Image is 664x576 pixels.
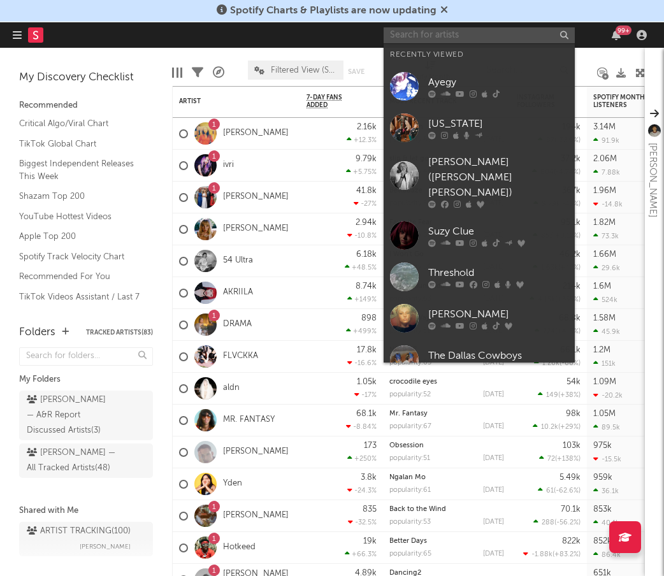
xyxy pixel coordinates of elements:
a: Back to the Wind [389,506,446,513]
div: 1.66M [593,250,616,259]
a: TikTok Global Chart [19,137,140,151]
div: 9.79k [356,155,377,163]
div: 86.4k [593,551,621,559]
div: My Folders [19,372,153,387]
div: +66.3 % [345,550,377,558]
div: [PERSON_NAME] ([PERSON_NAME] [PERSON_NAME]) [428,155,568,201]
div: 7.88k [593,168,620,176]
div: 959k [593,473,612,482]
input: Search for artists [384,27,575,43]
a: Biggest Independent Releases This Week [19,157,140,183]
div: Mr. Fantasy [389,410,504,417]
a: [PERSON_NAME] [223,510,289,521]
a: MR. FANTASY [223,415,275,426]
a: [PERSON_NAME] [223,447,289,457]
a: AKRIILA [223,287,253,298]
span: Spotify Charts & Playlists are now updating [230,6,437,16]
span: Filtered View (Socials and Spotify) [271,66,337,75]
div: 6.18k [356,250,377,259]
a: ivri [223,160,234,171]
a: Shazam Top 200 [19,189,140,203]
div: 1.05M [593,410,616,418]
a: [PERSON_NAME] [223,192,289,203]
div: 1.09M [593,378,616,386]
div: -16.6 % [347,359,377,367]
div: 19k [363,537,377,545]
div: 853k [593,505,612,514]
div: 29.6k [593,264,620,272]
input: Search for folders... [19,347,153,366]
span: 61 [546,487,554,494]
div: 73.3k [593,232,619,240]
a: [PERSON_NAME] — All Tracked Artists(48) [19,443,153,478]
span: +138 % [557,456,579,463]
div: 1.05k [357,378,377,386]
div: 2.16k [357,123,377,131]
div: Recently Viewed [390,47,568,62]
div: crocodile eyes [389,378,504,385]
a: Critical Algo/Viral Chart [19,117,140,131]
div: 1.82M [593,219,616,227]
div: +149 % [347,295,377,303]
a: Yden [223,479,242,489]
div: 822k [562,537,581,545]
div: Back to the Wind [389,506,504,513]
div: -8.84 % [346,422,377,431]
div: [US_STATE] [428,116,568,131]
div: Better Days [389,538,504,545]
div: 3.8k [361,473,377,482]
span: 288 [542,519,554,526]
div: Ayegy [428,75,568,90]
div: ARTIST TRACKING ( 100 ) [27,524,131,539]
span: -1.88k [531,551,552,558]
div: -20.2k [593,391,623,400]
div: ( ) [534,359,581,367]
a: Recommended For You [19,270,140,284]
button: Save [348,68,364,75]
div: ( ) [523,550,581,558]
a: The Dallas Cowboys [384,339,575,380]
div: My Discovery Checklist [19,70,153,85]
a: 54 Ultra [223,256,253,266]
div: popularity: 51 [389,455,430,462]
div: 45.9k [593,328,620,336]
a: aldn [223,383,240,394]
div: ( ) [538,391,581,399]
div: 975k [593,442,612,450]
div: [DATE] [483,423,504,430]
a: Suzy Clue [384,215,575,256]
a: DRAMA [223,319,252,330]
div: Suzy Clue [428,224,568,239]
div: [PERSON_NAME] — All Tracked Artists ( 48 ) [27,445,117,476]
div: 41.8k [356,187,377,195]
div: Shared with Me [19,503,153,519]
div: -15.5k [593,455,621,463]
a: Mr. Fantasy [389,410,428,417]
span: -56.2 % [556,519,579,526]
a: [US_STATE] [384,107,575,148]
div: [DATE] [483,487,504,494]
div: ( ) [533,422,581,431]
div: -27 % [354,199,377,208]
div: ( ) [533,518,581,526]
div: Ngalan Mo [389,474,504,481]
div: 8.74k [356,282,377,291]
div: Threshold [428,265,568,280]
div: [DATE] [483,455,504,462]
div: [DATE] [483,359,504,366]
a: crocodile eyes [389,378,437,385]
div: 852k [593,537,612,545]
a: [PERSON_NAME] ([PERSON_NAME] [PERSON_NAME]) [384,148,575,215]
div: -10.8 % [347,231,377,240]
a: FLVCKKA [223,351,258,362]
div: [DATE] [483,391,504,398]
div: +250 % [347,454,377,463]
div: popularity: 52 [389,391,431,398]
div: 17.8k [357,346,377,354]
div: ( ) [539,454,581,463]
div: 3.14M [593,123,616,131]
div: 1.6M [593,282,611,291]
div: A&R Pipeline [213,54,224,91]
div: 98k [566,410,581,418]
a: Apple Top 200 [19,229,140,243]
